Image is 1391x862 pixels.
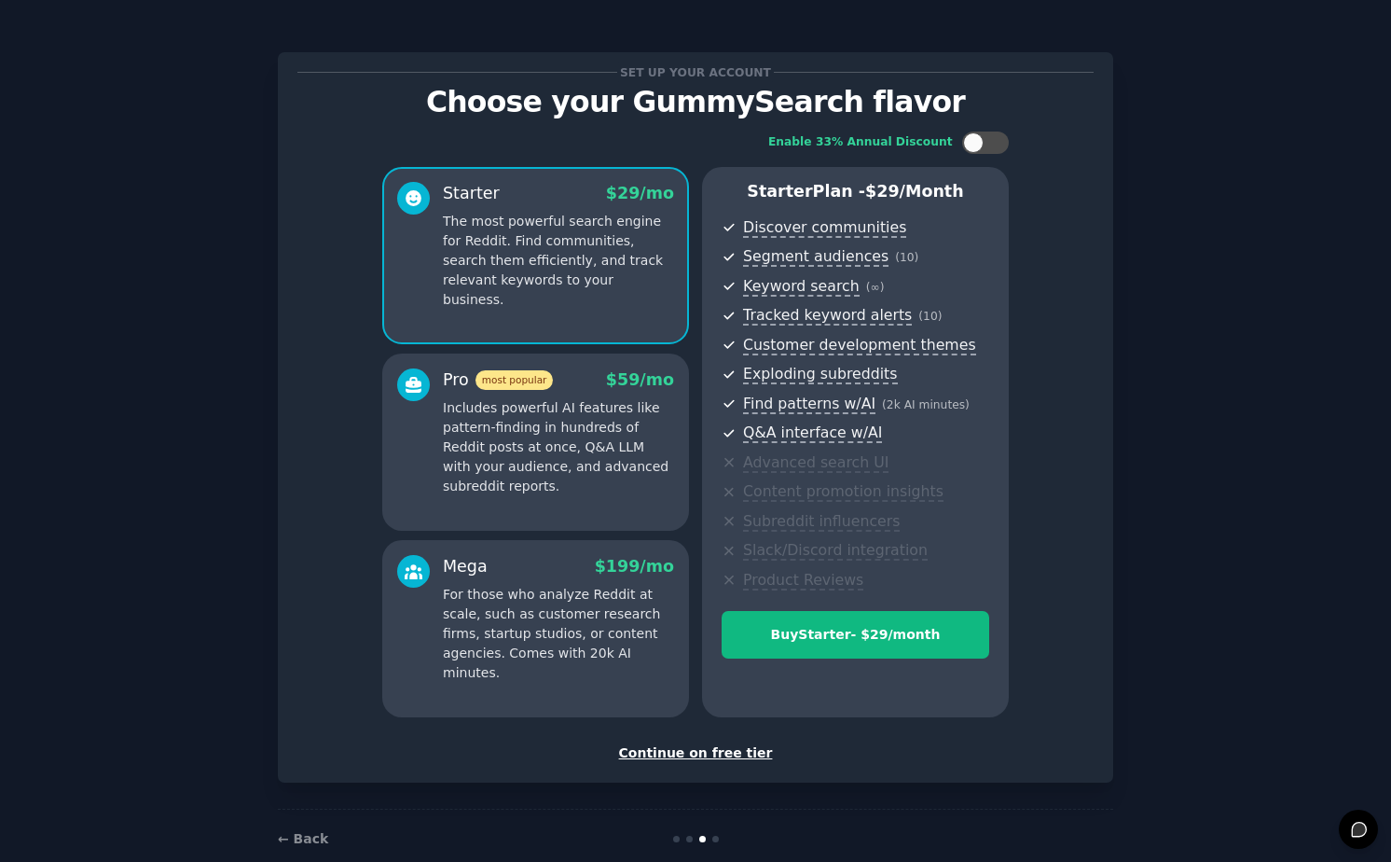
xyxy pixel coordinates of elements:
[297,86,1094,118] p: Choose your GummySearch flavor
[443,182,500,205] div: Starter
[918,310,942,323] span: ( 10 )
[743,482,943,502] span: Content promotion insights
[297,744,1094,763] div: Continue on free tier
[882,398,970,411] span: ( 2k AI minutes )
[443,398,674,496] p: Includes powerful AI features like pattern-finding in hundreds of Reddit posts at once, Q&A LLM w...
[743,365,897,384] span: Exploding subreddits
[606,184,674,202] span: $ 29 /mo
[443,555,488,578] div: Mega
[722,611,989,659] button: BuyStarter- $29/month
[743,571,863,591] span: Product Reviews
[617,63,775,82] span: Set up your account
[743,306,912,326] span: Tracked keyword alerts
[722,180,989,203] p: Starter Plan -
[723,625,988,645] div: Buy Starter - $ 29 /month
[743,424,882,443] span: Q&A interface w/AI
[443,585,674,683] p: For those who analyze Reddit at scale, such as customer research firms, startup studios, or conte...
[595,557,674,576] span: $ 199 /mo
[606,370,674,389] span: $ 59 /mo
[866,281,885,294] span: ( ∞ )
[443,212,674,310] p: The most powerful search engine for Reddit. Find communities, search them efficiently, and track ...
[743,247,888,267] span: Segment audiences
[743,395,875,414] span: Find patterns w/AI
[743,453,888,473] span: Advanced search UI
[278,831,328,846] a: ← Back
[768,134,953,151] div: Enable 33% Annual Discount
[865,182,964,201] span: $ 29 /month
[743,277,860,297] span: Keyword search
[743,512,900,532] span: Subreddit influencers
[475,370,554,390] span: most popular
[743,336,976,355] span: Customer development themes
[743,541,928,561] span: Slack/Discord integration
[895,251,918,264] span: ( 10 )
[743,218,906,238] span: Discover communities
[443,368,553,392] div: Pro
